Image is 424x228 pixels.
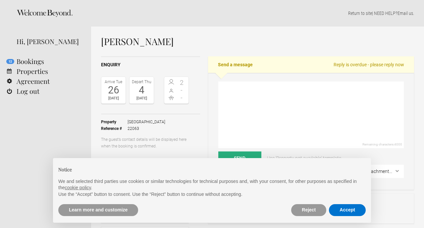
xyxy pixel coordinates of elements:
[262,151,346,165] a: Use 'Property not available' template
[128,119,165,125] span: [GEOGRAPHIC_DATA]
[101,125,128,132] strong: Reference #
[58,178,366,191] p: We and selected third parties use cookies or similar technologies for technical purposes and, wit...
[58,204,138,216] button: Learn more and customize
[103,95,124,102] div: [DATE]
[329,204,366,216] button: Accept
[397,11,413,16] a: Email us
[101,136,189,149] p: The guest’s contact details will be displayed here when the booking is confirmed.
[177,94,187,101] span: -
[101,119,128,125] strong: Property
[103,85,124,95] div: 26
[348,11,372,16] a: Return to site
[58,191,366,198] p: Use the “Accept” button to consent. Use the “Reject” button to continue without accepting.
[103,79,124,85] div: Arrive Tue
[218,151,261,165] button: Send
[6,59,14,64] flynt-notification-badge: 12
[58,166,366,173] h2: Notice
[101,61,200,68] h2: Enquiry
[101,10,414,17] p: | NEED HELP? .
[177,79,187,86] span: 2
[131,95,152,102] div: [DATE]
[17,36,81,46] div: Hi, [PERSON_NAME]
[65,185,91,190] a: cookie policy - link opens in a new tab
[131,85,152,95] div: 4
[128,125,165,132] span: 22063
[101,36,414,46] h1: [PERSON_NAME]
[177,87,187,93] span: -
[334,61,404,68] span: Reply is overdue - please reply now
[208,56,414,73] h2: Send a message
[131,79,152,85] div: Depart Thu
[291,204,326,216] button: Reject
